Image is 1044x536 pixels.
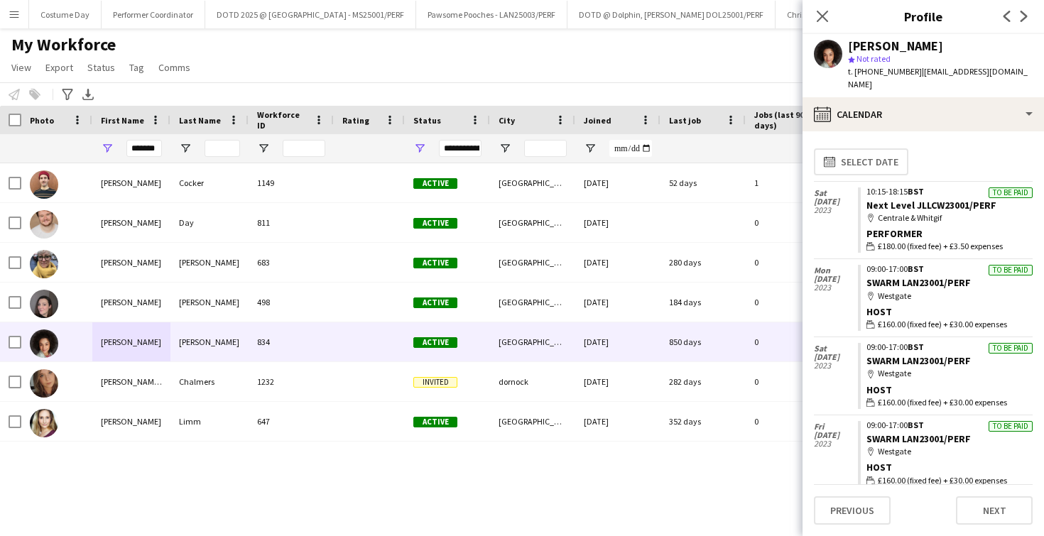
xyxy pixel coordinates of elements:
[490,362,575,401] div: dornock
[490,322,575,361] div: [GEOGRAPHIC_DATA]
[575,322,660,361] div: [DATE]
[413,417,457,427] span: Active
[908,263,924,274] span: BST
[848,40,943,53] div: [PERSON_NAME]
[956,496,1033,525] button: Next
[30,170,58,199] img: Charlie Cocker
[776,1,953,28] button: Christmas [GEOGRAPHIC_DATA] CAL25002
[866,290,1033,302] div: Westgate
[126,140,162,157] input: First Name Filter Input
[814,431,858,439] span: [DATE]
[413,337,457,348] span: Active
[11,34,116,55] span: My Workforce
[660,322,746,361] div: 850 days
[803,97,1044,131] div: Calendar
[878,474,1007,487] span: £160.00 (fixed fee) + £30.00 expenses
[59,86,76,103] app-action-btn: Advanced filters
[92,362,170,401] div: [PERSON_NAME] [PERSON_NAME]
[814,353,858,361] span: [DATE]
[866,187,1033,196] div: 10:15-18:15
[249,322,334,361] div: 834
[746,362,838,401] div: 0
[524,140,567,157] input: City Filter Input
[413,218,457,229] span: Active
[249,402,334,441] div: 647
[746,402,838,441] div: 0
[814,496,891,525] button: Previous
[257,142,270,155] button: Open Filter Menu
[101,115,144,126] span: First Name
[814,197,858,206] span: [DATE]
[249,203,334,242] div: 811
[205,1,416,28] button: DOTD 2025 @ [GEOGRAPHIC_DATA] - MS25001/PERF
[205,140,240,157] input: Last Name Filter Input
[45,61,73,74] span: Export
[92,283,170,322] div: [PERSON_NAME]
[866,354,971,367] a: SWARM LAN23001/PERF
[170,203,249,242] div: Day
[158,61,190,74] span: Comms
[989,187,1033,198] div: To be paid
[660,283,746,322] div: 184 days
[669,115,701,126] span: Last job
[584,115,611,126] span: Joined
[92,402,170,441] div: [PERSON_NAME]
[814,361,858,370] span: 2023
[170,322,249,361] div: [PERSON_NAME]
[490,163,575,202] div: [GEOGRAPHIC_DATA]
[249,243,334,282] div: 683
[413,258,457,268] span: Active
[660,243,746,282] div: 280 days
[814,189,858,197] span: Sat
[124,58,150,77] a: Tag
[746,283,838,322] div: 0
[102,1,205,28] button: Performer Coordinator
[575,203,660,242] div: [DATE]
[170,243,249,282] div: [PERSON_NAME]
[878,318,1007,331] span: £160.00 (fixed fee) + £30.00 expenses
[80,86,97,103] app-action-btn: Export XLSX
[866,445,1033,458] div: Westgate
[814,439,858,448] span: 2023
[413,297,457,308] span: Active
[30,369,58,398] img: Charlie Jane Chalmers
[908,186,924,197] span: BST
[866,461,1033,474] div: Host
[866,199,996,212] a: Next Level JLLCW23001/PERF
[87,61,115,74] span: Status
[866,421,1033,430] div: 09:00-17:00
[413,115,441,126] span: Status
[29,1,102,28] button: Costume Day
[848,66,1028,89] span: | [EMAIL_ADDRESS][DOMAIN_NAME]
[249,163,334,202] div: 1149
[814,422,858,431] span: Fri
[575,163,660,202] div: [DATE]
[153,58,196,77] a: Comms
[92,243,170,282] div: [PERSON_NAME]
[584,142,597,155] button: Open Filter Menu
[814,266,858,275] span: Mon
[866,367,1033,380] div: Westgate
[814,344,858,353] span: Sat
[30,290,58,318] img: Charlie Ellis
[567,1,776,28] button: DOTD @ Dolphin, [PERSON_NAME] DOL25001/PERF
[490,203,575,242] div: [GEOGRAPHIC_DATA]
[866,343,1033,351] div: 09:00-17:00
[30,250,58,278] img: Charlie Dorman
[92,322,170,361] div: [PERSON_NAME]
[866,212,1033,224] div: Centrale & Whitgif
[803,7,1044,26] h3: Profile
[814,148,908,175] button: Select date
[866,265,1033,273] div: 09:00-17:00
[575,402,660,441] div: [DATE]
[490,283,575,322] div: [GEOGRAPHIC_DATA]
[878,240,1003,253] span: £180.00 (fixed fee) + £3.50 expenses
[660,362,746,401] div: 282 days
[575,243,660,282] div: [DATE]
[40,58,79,77] a: Export
[30,409,58,437] img: Charlie Limm
[11,61,31,74] span: View
[746,322,838,361] div: 0
[814,206,858,214] span: 2023
[30,329,58,358] img: Charlie Hansen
